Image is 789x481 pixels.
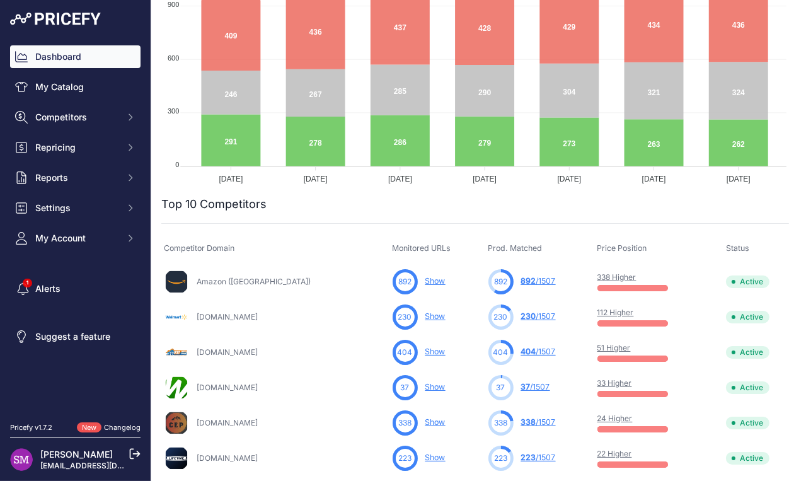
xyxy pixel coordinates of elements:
[425,453,446,462] a: Show
[597,272,636,282] a: 338 Higher
[726,381,769,394] span: Active
[597,308,634,317] a: 112 Higher
[726,452,769,465] span: Active
[497,382,505,393] span: 37
[10,45,141,407] nav: Sidebar
[521,276,556,286] a: 892/1507
[521,417,536,427] span: 338
[521,417,556,427] a: 338/1507
[494,453,507,464] span: 223
[398,311,412,323] span: 230
[597,243,647,253] span: Price Position
[197,312,258,322] a: [DOMAIN_NAME]
[304,175,328,184] tspan: [DATE]
[493,347,509,358] span: 404
[398,276,412,287] span: 892
[35,171,118,184] span: Reports
[521,347,536,356] span: 404
[425,382,446,391] a: Show
[168,1,179,8] tspan: 900
[393,243,451,253] span: Monitored URLs
[521,276,536,286] span: 892
[10,106,141,129] button: Competitors
[197,453,258,463] a: [DOMAIN_NAME]
[425,276,446,286] a: Show
[10,166,141,189] button: Reports
[161,195,267,213] h2: Top 10 Competitors
[726,275,769,288] span: Active
[425,311,446,321] a: Show
[10,76,141,98] a: My Catalog
[727,175,751,184] tspan: [DATE]
[494,311,508,323] span: 230
[10,325,141,348] a: Suggest a feature
[10,13,101,25] img: Pricefy Logo
[494,276,507,287] span: 892
[104,423,141,432] a: Changelog
[10,45,141,68] a: Dashboard
[10,277,141,300] a: Alerts
[398,453,412,464] span: 223
[197,418,258,427] a: [DOMAIN_NAME]
[77,422,101,433] span: New
[197,277,311,286] a: Amazon ([GEOGRAPHIC_DATA])
[401,382,410,393] span: 37
[425,347,446,356] a: Show
[521,311,556,321] a: 230/1507
[521,453,536,462] span: 223
[197,347,258,357] a: [DOMAIN_NAME]
[40,461,172,470] a: [EMAIL_ADDRESS][DOMAIN_NAME]
[398,417,412,429] span: 338
[494,417,507,429] span: 338
[726,311,769,323] span: Active
[10,197,141,219] button: Settings
[35,202,118,214] span: Settings
[388,175,412,184] tspan: [DATE]
[521,382,550,391] a: 37/1507
[219,175,243,184] tspan: [DATE]
[197,383,258,392] a: [DOMAIN_NAME]
[521,311,536,321] span: 230
[726,346,769,359] span: Active
[35,232,118,245] span: My Account
[521,382,531,391] span: 37
[175,161,179,168] tspan: 0
[473,175,497,184] tspan: [DATE]
[35,111,118,124] span: Competitors
[726,243,749,253] span: Status
[40,449,113,460] a: [PERSON_NAME]
[597,449,632,458] a: 22 Higher
[558,175,582,184] tspan: [DATE]
[642,175,666,184] tspan: [DATE]
[726,417,769,429] span: Active
[425,417,446,427] a: Show
[597,414,633,423] a: 24 Higher
[10,136,141,159] button: Repricing
[168,107,179,115] tspan: 300
[521,453,556,462] a: 223/1507
[164,243,234,253] span: Competitor Domain
[597,343,631,352] a: 51 Higher
[168,54,179,62] tspan: 600
[35,141,118,154] span: Repricing
[10,422,52,433] div: Pricefy v1.7.2
[597,378,632,388] a: 33 Higher
[398,347,413,358] span: 404
[10,227,141,250] button: My Account
[521,347,556,356] a: 404/1507
[488,243,543,253] span: Prod. Matched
